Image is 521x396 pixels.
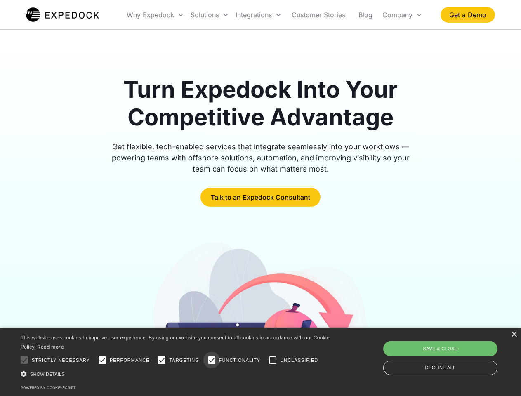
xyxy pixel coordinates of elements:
div: Show details [21,370,332,378]
div: Integrations [236,11,272,19]
div: Integrations [232,1,285,29]
span: Unclassified [280,357,318,364]
a: Get a Demo [441,7,495,23]
div: Solutions [191,11,219,19]
span: Show details [30,372,65,377]
a: Read more [37,344,64,350]
span: Strictly necessary [32,357,90,364]
div: Company [382,11,413,19]
span: Targeting [169,357,199,364]
img: Expedock Logo [26,7,99,23]
a: Blog [352,1,379,29]
span: Performance [110,357,150,364]
a: home [26,7,99,23]
div: Get flexible, tech-enabled services that integrate seamlessly into your workflows — powering team... [102,141,419,174]
h1: Turn Expedock Into Your Competitive Advantage [102,76,419,131]
div: Solutions [187,1,232,29]
span: Functionality [219,357,260,364]
div: Company [379,1,426,29]
span: This website uses cookies to improve user experience. By using our website you consent to all coo... [21,335,330,350]
iframe: Chat Widget [384,307,521,396]
a: Powered by cookie-script [21,385,76,390]
div: Why Expedock [127,11,174,19]
a: Talk to an Expedock Consultant [200,188,321,207]
a: Customer Stories [285,1,352,29]
div: Why Expedock [123,1,187,29]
